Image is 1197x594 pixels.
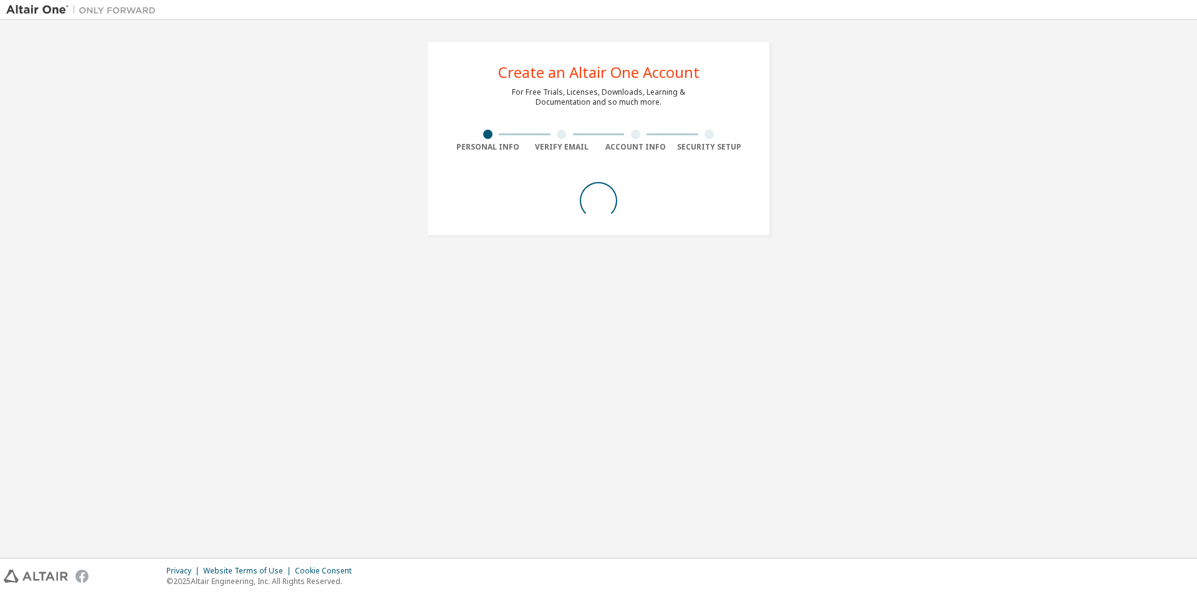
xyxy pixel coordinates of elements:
[598,142,673,152] div: Account Info
[4,570,68,583] img: altair_logo.svg
[166,576,359,587] p: © 2025 Altair Engineering, Inc. All Rights Reserved.
[166,566,203,576] div: Privacy
[75,570,89,583] img: facebook.svg
[6,4,162,16] img: Altair One
[525,142,599,152] div: Verify Email
[512,87,685,107] div: For Free Trials, Licenses, Downloads, Learning & Documentation and so much more.
[295,566,359,576] div: Cookie Consent
[451,142,525,152] div: Personal Info
[673,142,747,152] div: Security Setup
[203,566,295,576] div: Website Terms of Use
[498,65,699,80] div: Create an Altair One Account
